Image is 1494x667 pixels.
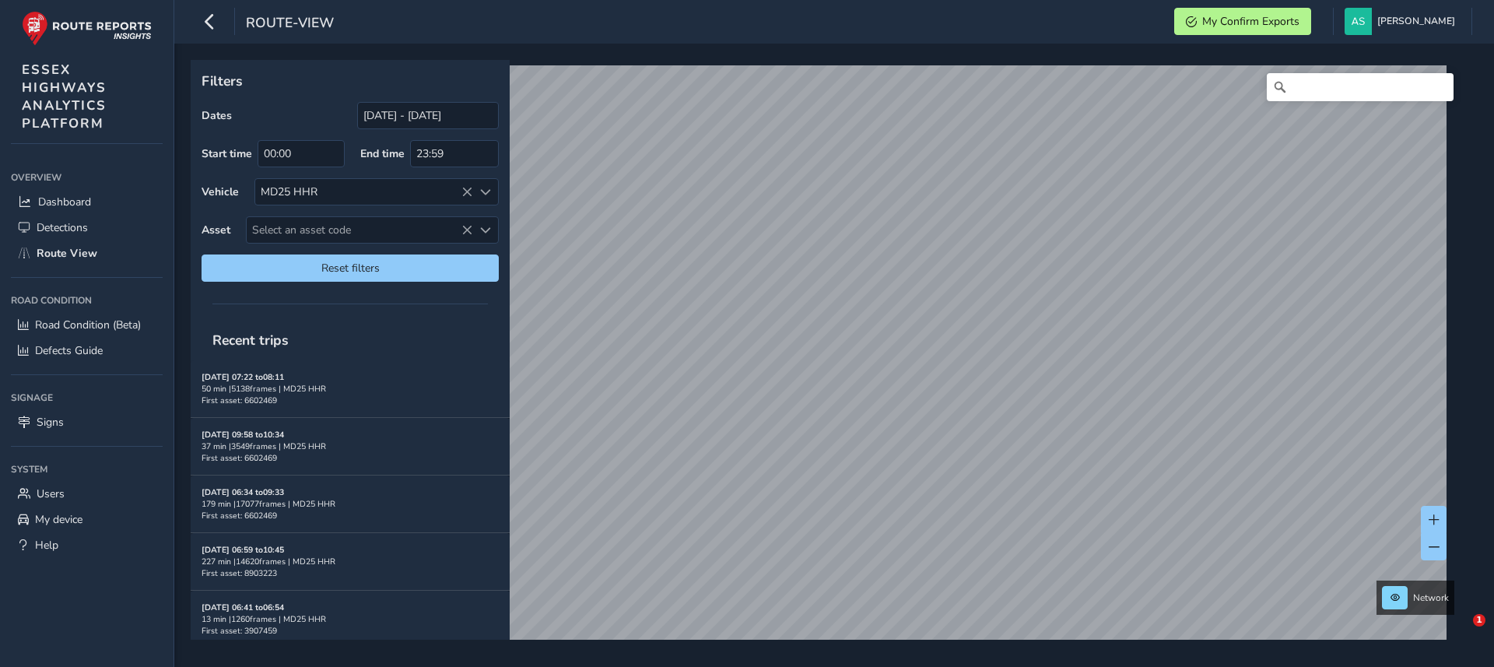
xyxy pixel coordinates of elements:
[213,261,487,276] span: Reset filters
[11,215,163,240] a: Detections
[202,184,239,199] label: Vehicle
[202,383,499,395] div: 50 min | 5138 frames | MD25 HHR
[202,255,499,282] button: Reset filters
[11,312,163,338] a: Road Condition (Beta)
[1345,8,1461,35] button: [PERSON_NAME]
[35,343,103,358] span: Defects Guide
[1377,8,1455,35] span: [PERSON_NAME]
[1345,8,1372,35] img: diamond-layout
[11,338,163,363] a: Defects Guide
[11,532,163,558] a: Help
[11,458,163,481] div: System
[37,415,64,430] span: Signs
[202,602,284,613] strong: [DATE] 06:41 to 06:54
[202,498,499,510] div: 179 min | 17077 frames | MD25 HHR
[247,217,472,243] span: Select an asset code
[202,108,232,123] label: Dates
[202,544,284,556] strong: [DATE] 06:59 to 10:45
[196,65,1447,658] canvas: Map
[11,189,163,215] a: Dashboard
[472,217,498,243] div: Select an asset code
[1174,8,1311,35] button: My Confirm Exports
[11,409,163,435] a: Signs
[202,320,300,360] span: Recent trips
[202,395,277,406] span: First asset: 6602469
[202,371,284,383] strong: [DATE] 07:22 to 08:11
[11,507,163,532] a: My device
[202,613,499,625] div: 13 min | 1260 frames | MD25 HHR
[22,11,152,46] img: rr logo
[11,240,163,266] a: Route View
[37,486,65,501] span: Users
[11,481,163,507] a: Users
[35,538,58,553] span: Help
[202,452,277,464] span: First asset: 6602469
[1413,592,1449,604] span: Network
[38,195,91,209] span: Dashboard
[35,512,82,527] span: My device
[246,13,334,35] span: route-view
[255,179,472,205] div: MD25 HHR
[202,71,499,91] p: Filters
[360,146,405,161] label: End time
[202,567,277,579] span: First asset: 8903223
[202,146,252,161] label: Start time
[1473,614,1485,627] span: 1
[1441,614,1478,651] iframe: Intercom live chat
[202,556,499,567] div: 227 min | 14620 frames | MD25 HHR
[202,486,284,498] strong: [DATE] 06:34 to 09:33
[202,223,230,237] label: Asset
[11,166,163,189] div: Overview
[22,61,107,132] span: ESSEX HIGHWAYS ANALYTICS PLATFORM
[202,625,277,637] span: First asset: 3907459
[1267,73,1454,101] input: Search
[1202,14,1299,29] span: My Confirm Exports
[35,318,141,332] span: Road Condition (Beta)
[202,441,499,452] div: 37 min | 3549 frames | MD25 HHR
[202,510,277,521] span: First asset: 6602469
[37,246,97,261] span: Route View
[11,289,163,312] div: Road Condition
[37,220,88,235] span: Detections
[11,386,163,409] div: Signage
[202,429,284,441] strong: [DATE] 09:58 to 10:34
